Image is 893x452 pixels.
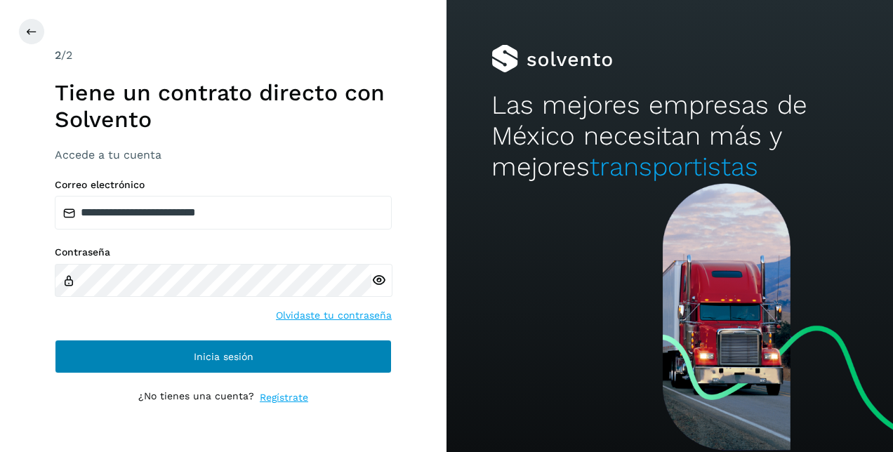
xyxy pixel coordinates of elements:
[55,340,392,373] button: Inicia sesión
[590,152,758,182] span: transportistas
[194,352,253,361] span: Inicia sesión
[491,90,849,183] h2: Las mejores empresas de México necesitan más y mejores
[55,48,61,62] span: 2
[138,390,254,405] p: ¿No tienes una cuenta?
[55,246,392,258] label: Contraseña
[55,148,392,161] h3: Accede a tu cuenta
[260,390,308,405] a: Regístrate
[55,179,392,191] label: Correo electrónico
[55,79,392,133] h1: Tiene un contrato directo con Solvento
[276,308,392,323] a: Olvidaste tu contraseña
[55,47,392,64] div: /2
